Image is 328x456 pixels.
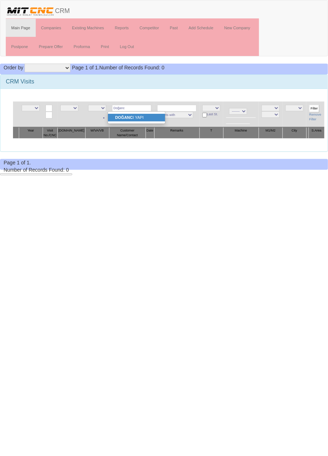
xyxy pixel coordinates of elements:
[134,19,164,37] a: Competitor
[43,127,57,139] th: Visit No./CNC
[57,127,85,139] th: [DOMAIN_NAME]
[154,127,199,139] th: Remarks
[108,114,165,122] a: DOĞANCI YAPI
[6,6,55,17] img: header.png
[115,115,133,120] strong: DOĞANC
[259,127,282,139] th: M1/M2
[33,38,68,56] a: Prepare Offer
[68,38,95,56] a: Proforma
[6,38,33,56] a: Postpone
[223,127,259,139] th: Machine
[85,127,109,139] th: W/VA/VB
[109,127,146,139] th: Customer Name/Contact
[19,127,43,139] th: Year
[115,38,139,56] a: Log Out
[0,0,75,18] a: CRM
[109,19,134,37] a: Reports
[72,65,164,70] span: Number of Records Found: 0
[219,19,256,37] a: New Company
[36,19,67,37] a: Companies
[4,160,31,165] span: Page 1 of 1.
[146,127,154,139] th: Date
[282,127,306,139] th: City
[6,19,36,37] a: Main Page
[164,19,183,37] a: Past
[309,105,319,112] input: Filter
[66,19,109,37] a: Existing Machines
[199,102,223,127] td: Last St.
[309,127,324,139] th: S.Area
[309,113,321,121] a: Remove Filter
[95,38,115,56] a: Print
[6,78,322,85] h3: CRM Visits
[4,167,69,173] span: Number of Records Found: 0
[183,19,219,37] a: Add Schedule
[72,65,99,70] span: Page 1 of 1.
[199,127,223,139] th: T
